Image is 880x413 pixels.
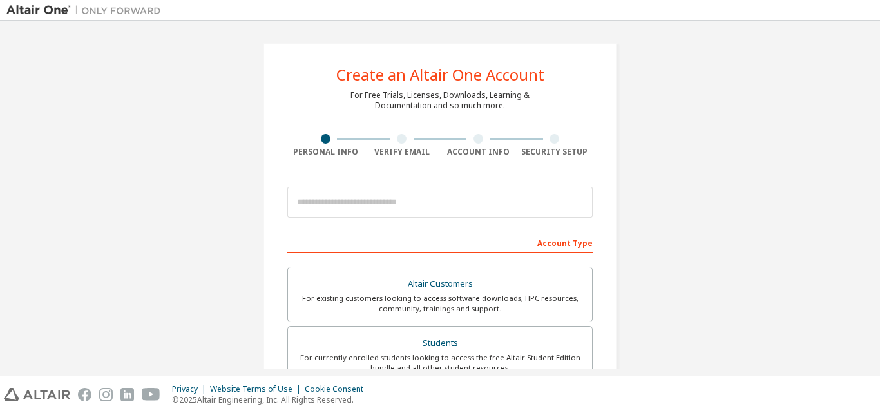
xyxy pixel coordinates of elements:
img: altair_logo.svg [4,388,70,401]
div: For existing customers looking to access software downloads, HPC resources, community, trainings ... [296,293,584,314]
div: Security Setup [517,147,593,157]
div: Privacy [172,384,210,394]
div: Account Info [440,147,517,157]
p: © 2025 Altair Engineering, Inc. All Rights Reserved. [172,394,371,405]
div: Students [296,334,584,352]
div: Account Type [287,232,593,253]
div: Website Terms of Use [210,384,305,394]
div: Cookie Consent [305,384,371,394]
div: For Free Trials, Licenses, Downloads, Learning & Documentation and so much more. [350,90,530,111]
img: facebook.svg [78,388,91,401]
div: For currently enrolled students looking to access the free Altair Student Edition bundle and all ... [296,352,584,373]
div: Create an Altair One Account [336,67,544,82]
img: Altair One [6,4,167,17]
img: youtube.svg [142,388,160,401]
img: linkedin.svg [120,388,134,401]
div: Altair Customers [296,275,584,293]
img: instagram.svg [99,388,113,401]
div: Verify Email [364,147,441,157]
div: Personal Info [287,147,364,157]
